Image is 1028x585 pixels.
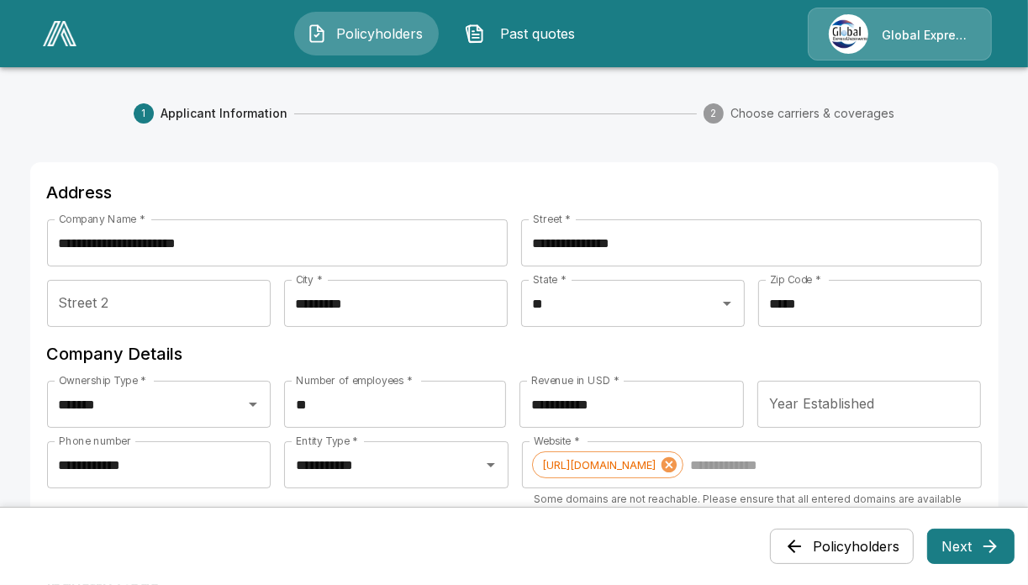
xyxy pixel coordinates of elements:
[715,292,739,315] button: Open
[533,212,571,226] label: Street *
[47,179,982,206] h6: Address
[296,272,323,287] label: City *
[294,12,439,55] button: Policyholders IconPolicyholders
[770,529,914,564] button: Policyholders
[452,12,597,55] button: Past quotes IconPast quotes
[47,340,982,367] h6: Company Details
[465,24,485,44] img: Past quotes Icon
[730,105,894,122] span: Choose carriers & coverages
[531,373,619,387] label: Revenue in USD *
[161,105,287,122] span: Applicant Information
[533,272,567,287] label: State *
[532,451,683,478] div: [URL][DOMAIN_NAME]
[59,212,145,226] label: Company Name *
[492,24,584,44] span: Past quotes
[711,108,717,120] text: 2
[241,393,265,416] button: Open
[307,24,327,44] img: Policyholders Icon
[770,272,821,287] label: Zip Code *
[59,434,131,448] label: Phone number
[296,373,413,387] label: Number of employees *
[141,108,145,120] text: 1
[534,434,580,448] label: Website *
[927,529,1015,564] button: Next
[479,453,503,477] button: Open
[59,373,146,387] label: Ownership Type *
[334,24,426,44] span: Policyholders
[533,456,665,475] span: [URL][DOMAIN_NAME]
[534,491,969,524] p: Some domains are not reachable. Please ensure that all entered domains are available as some carr...
[43,21,76,46] img: AA Logo
[296,434,358,448] label: Entity Type *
